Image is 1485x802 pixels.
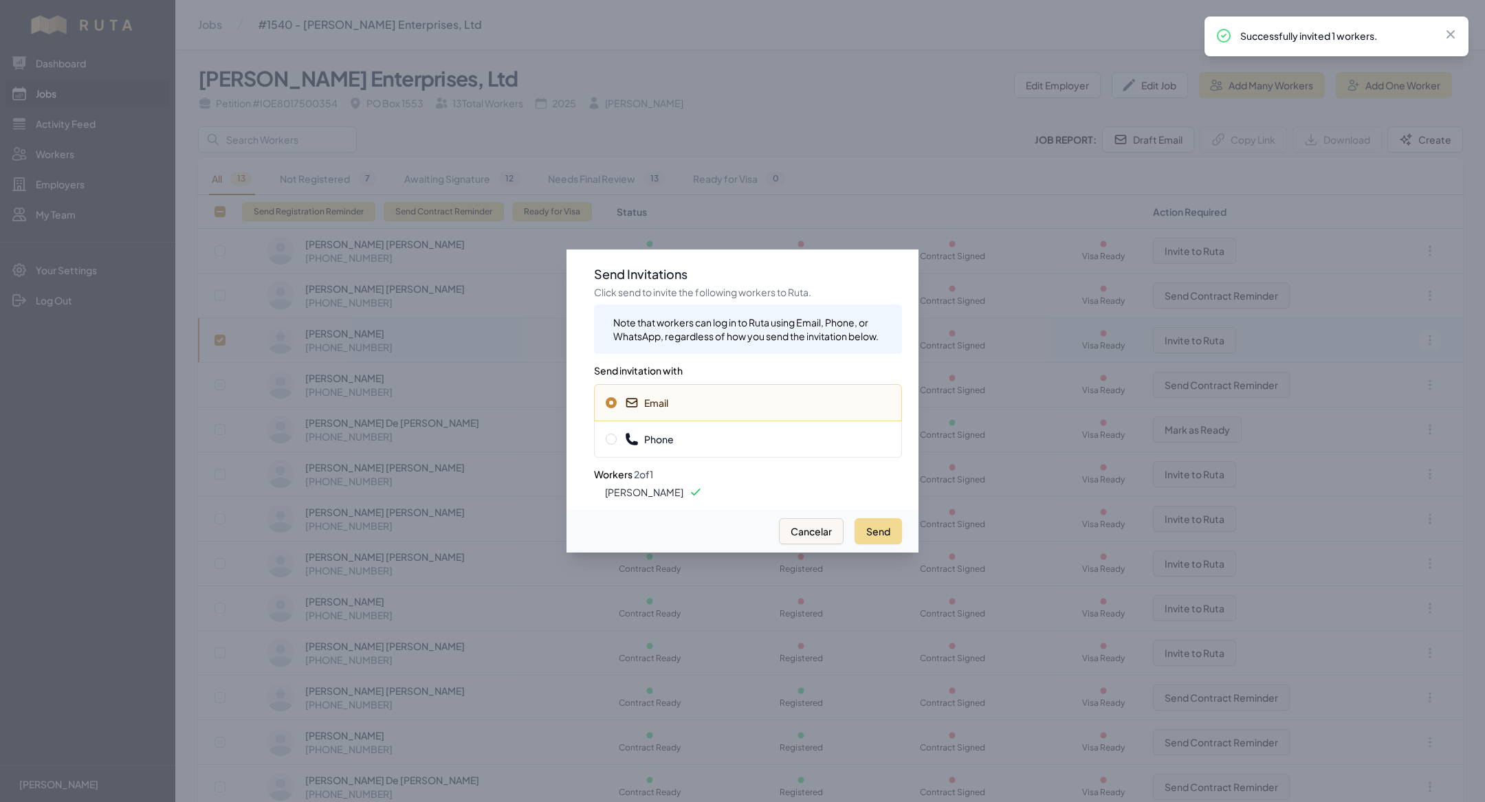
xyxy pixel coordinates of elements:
[594,354,902,379] h3: Send invitation with
[594,458,902,482] h3: Workers
[605,485,902,499] li: [PERSON_NAME]
[779,518,844,544] button: Cancelar
[594,285,902,299] p: Click send to invite the following workers to Ruta.
[613,315,891,343] div: Note that workers can log in to Ruta using Email, Phone, or WhatsApp, regardless of how you send ...
[625,396,668,410] span: Email
[594,266,902,282] h3: Send Invitations
[1240,29,1433,43] p: Successfully invited 1 workers.
[855,518,902,544] button: Send
[625,432,674,446] span: Phone
[634,468,653,480] span: 2 of 1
